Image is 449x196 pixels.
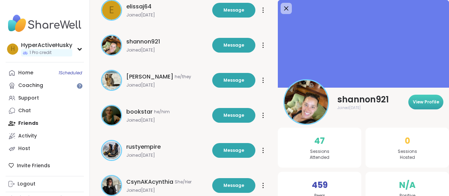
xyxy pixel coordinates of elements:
img: shannon921 [102,36,121,55]
span: Joined [DATE] [126,117,208,123]
span: 459 [312,179,328,191]
span: 0 [405,135,410,147]
a: Coaching [6,79,84,92]
span: shannon921 [337,94,389,105]
span: H [11,45,15,54]
span: Joined [DATE] [126,12,208,18]
span: Joined [DATE] [126,82,208,88]
img: ShareWell Nav Logo [6,11,84,36]
div: Logout [18,181,35,188]
span: CsynAKAcynthia [126,178,173,186]
span: Message [223,147,244,154]
span: Joined [DATE] [126,188,208,193]
div: Invite Friends [6,159,84,172]
span: Joined [DATE] [337,105,361,110]
a: Home1Scheduled [6,67,84,79]
img: bookstar [102,106,121,125]
span: he/they [175,74,191,80]
div: Coaching [18,82,43,89]
span: Joined [DATE] [126,153,208,158]
div: HyperActiveHusky [21,41,72,49]
span: View Profile [413,99,439,105]
span: elissaj64 [126,2,152,11]
button: View Profile [408,95,443,109]
a: Host [6,142,84,155]
img: spencer [102,71,121,90]
div: Home [18,69,33,76]
span: bookstar [126,108,153,116]
span: She/Her [175,179,192,185]
iframe: Spotlight [77,83,82,89]
span: Message [223,7,244,13]
span: he/him [154,109,170,115]
span: Joined [DATE] [126,47,208,53]
button: Message [212,3,255,18]
img: shannon921 [284,80,328,124]
button: Message [212,143,255,158]
button: Message [212,178,255,193]
button: Message [212,108,255,123]
span: e [109,3,114,18]
span: [PERSON_NAME] [126,73,173,81]
span: Message [223,182,244,189]
span: Sessions Attended [310,149,329,161]
img: rustyempire [102,141,121,160]
a: Support [6,92,84,104]
div: Chat [18,107,31,114]
div: Support [18,95,39,102]
span: shannon921 [126,38,160,46]
span: Message [223,42,244,48]
span: Message [223,77,244,83]
span: 47 [314,135,325,147]
a: Logout [6,178,84,190]
img: CsynAKAcynthia [102,176,121,195]
span: rustyempire [126,143,161,151]
a: Activity [6,130,84,142]
div: Host [18,145,30,152]
button: Message [212,73,255,88]
span: 1 Pro credit [29,50,52,56]
span: Sessions Hosted [398,149,417,161]
span: 1 Scheduled [59,70,82,76]
a: Chat [6,104,84,117]
span: N/A [399,179,416,191]
div: Activity [18,133,37,140]
button: Message [212,38,255,53]
span: Message [223,112,244,119]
